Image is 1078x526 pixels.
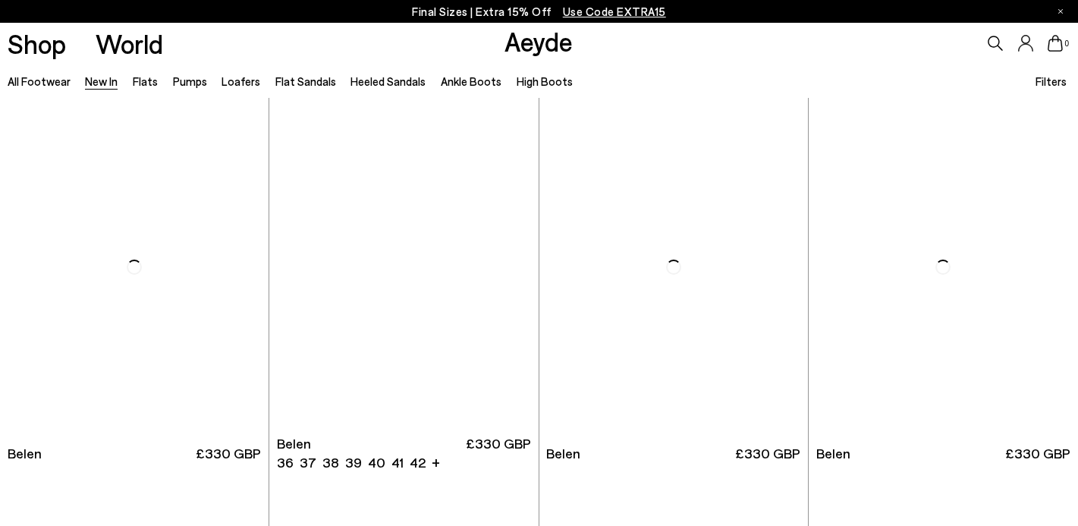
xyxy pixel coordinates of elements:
span: Belen [277,434,311,453]
a: 6 / 6 1 / 6 2 / 6 3 / 6 4 / 6 5 / 6 6 / 6 1 / 6 Next slide Previous slide [269,98,538,436]
a: New In [85,74,118,88]
a: Pumps [173,74,207,88]
span: 0 [1063,39,1070,48]
a: All Footwear [8,74,71,88]
a: Shop [8,30,66,57]
a: High Boots [517,74,573,88]
span: Belen [546,444,580,463]
img: Belen Tassel Loafers [269,98,538,436]
a: Aeyde [504,25,573,57]
li: 37 [300,453,316,472]
span: £330 GBP [735,444,800,463]
li: 42 [410,453,426,472]
a: Flat Sandals [275,74,336,88]
span: Navigate to /collections/ss25-final-sizes [563,5,666,18]
a: Ankle Boots [441,74,501,88]
li: 39 [345,453,362,472]
span: Belen [816,444,850,463]
li: 40 [368,453,385,472]
a: Heeled Sandals [350,74,426,88]
img: Belen Tassel Loafers [539,98,808,436]
li: 38 [322,453,339,472]
li: 36 [277,453,294,472]
p: Final Sizes | Extra 15% Off [412,2,666,21]
a: Belen 36 37 38 39 40 41 42 + £330 GBP [269,436,538,471]
a: Belen £330 GBP [809,436,1078,471]
ul: variant [277,453,421,472]
span: Belen [8,444,42,463]
a: 0 [1048,35,1063,52]
span: £330 GBP [466,434,531,472]
img: Belen Tassel Loafers [538,98,806,436]
span: Filters [1036,74,1067,88]
a: Flats [133,74,158,88]
a: World [96,30,163,57]
li: 41 [391,453,404,472]
a: Loafers [222,74,260,88]
li: + [432,452,440,472]
img: Belen Tassel Loafers [809,98,1078,436]
a: Belen £330 GBP [539,436,808,471]
div: 2 / 6 [538,98,806,436]
span: £330 GBP [196,444,261,463]
span: £330 GBP [1005,444,1070,463]
div: 1 / 6 [269,98,538,436]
